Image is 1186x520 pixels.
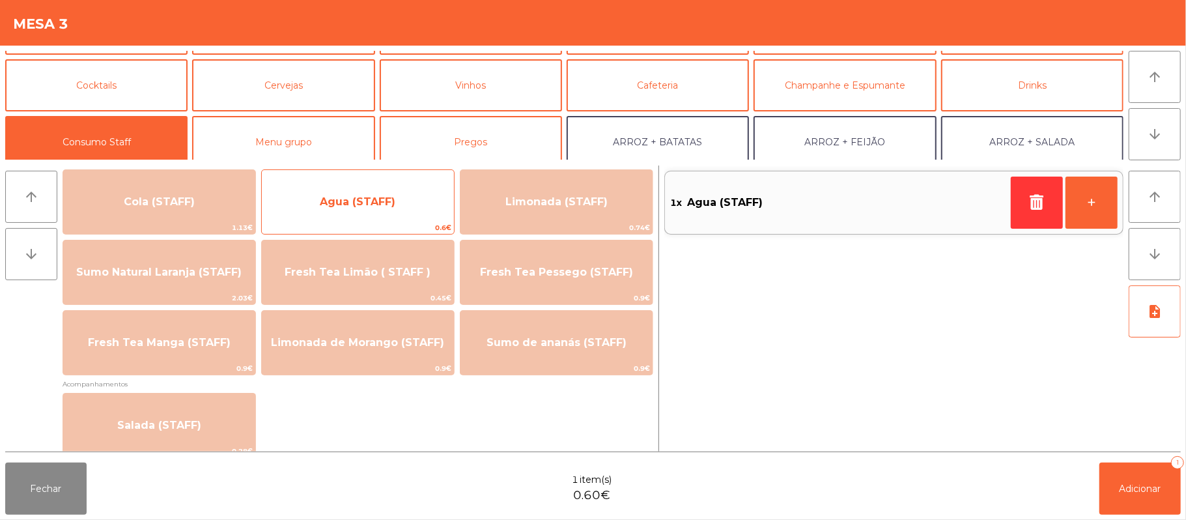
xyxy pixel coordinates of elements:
span: 0.6€ [262,222,454,234]
span: Sumo de ananás (STAFF) [487,336,627,349]
span: Agua (STAFF) [320,195,395,208]
button: arrow_downward [1129,228,1181,280]
button: Cervejas [192,59,374,111]
span: 2.03€ [63,292,255,304]
button: arrow_upward [1129,51,1181,103]
span: Fresh Tea Pessego (STAFF) [480,266,633,278]
button: arrow_downward [5,228,57,280]
button: arrow_upward [5,171,57,223]
span: Agua (STAFF) [687,193,763,212]
span: Limonada de Morango (STAFF) [271,336,444,349]
span: 0.9€ [63,362,255,375]
span: 1.13€ [63,222,255,234]
button: Champanhe e Espumante [754,59,936,111]
span: Fresh Tea Manga (STAFF) [88,336,231,349]
button: Cocktails [5,59,188,111]
button: ARROZ + FEIJÃO [754,116,936,168]
button: arrow_upward [1129,171,1181,223]
i: arrow_upward [23,189,39,205]
span: Adicionar [1120,483,1161,495]
span: Fresh Tea Limão ( STAFF ) [285,266,431,278]
span: 1 [572,473,578,487]
span: Cola (STAFF) [124,195,195,208]
span: 0.9€ [460,292,653,304]
button: Menu grupo [192,116,374,168]
div: 1 [1171,456,1184,469]
span: 1x [670,193,682,212]
span: Acompanhamentos [63,378,653,390]
button: ARROZ + SALADA [941,116,1123,168]
button: Drinks [941,59,1123,111]
i: arrow_upward [1147,189,1163,205]
button: Fechar [5,463,87,515]
span: Salada (STAFF) [117,419,201,431]
i: arrow_upward [1147,69,1163,85]
span: 0.28€ [63,445,255,457]
button: ARROZ + BATATAS [567,116,749,168]
span: Limonada (STAFF) [505,195,608,208]
i: arrow_downward [1147,126,1163,142]
button: Pregos [380,116,562,168]
span: 0.45€ [262,292,454,304]
button: Consumo Staff [5,116,188,168]
i: note_add [1147,304,1163,319]
button: arrow_downward [1129,108,1181,160]
span: 0.9€ [262,362,454,375]
span: 0.9€ [460,362,653,375]
button: note_add [1129,285,1181,338]
h4: Mesa 3 [13,14,68,34]
i: arrow_downward [23,246,39,262]
span: Sumo Natural Laranja (STAFF) [76,266,242,278]
button: Cafeteria [567,59,749,111]
button: Adicionar1 [1099,463,1181,515]
button: + [1066,177,1118,229]
span: 0.74€ [460,222,653,234]
i: arrow_downward [1147,246,1163,262]
button: Vinhos [380,59,562,111]
span: 0.60€ [573,487,610,504]
span: item(s) [580,473,612,487]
